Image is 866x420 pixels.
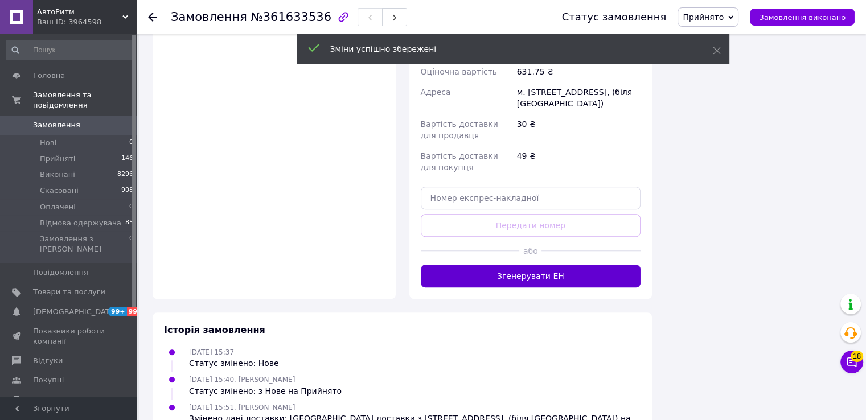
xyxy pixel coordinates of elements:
[515,82,643,114] div: м. [STREET_ADDRESS], (біля [GEOGRAPHIC_DATA])
[33,287,105,297] span: Товари та послуги
[127,307,146,316] span: 99+
[129,234,133,254] span: 0
[33,90,137,110] span: Замовлення та повідомлення
[33,307,117,317] span: [DEMOGRAPHIC_DATA]
[840,351,863,373] button: Чат з покупцем18
[421,265,641,287] button: Згенерувати ЕН
[125,218,133,228] span: 85
[330,43,684,55] div: Зміни успішно збережені
[40,234,129,254] span: Замовлення з [PERSON_NAME]
[750,9,855,26] button: Замовлення виконано
[421,187,641,209] input: Номер експрес-накладної
[189,403,295,411] span: [DATE] 15:51, [PERSON_NAME]
[121,154,133,164] span: 146
[40,202,76,212] span: Оплачені
[148,11,157,23] div: Повернутися назад
[189,357,279,369] div: Статус змінено: Нове
[171,10,247,24] span: Замовлення
[189,348,234,356] span: [DATE] 15:37
[421,120,498,140] span: Вартість доставки для продавця
[421,88,451,97] span: Адреса
[40,170,75,180] span: Виконані
[6,40,134,60] input: Пошук
[515,61,643,82] div: 631.75 ₴
[515,114,643,146] div: 30 ₴
[851,351,863,362] span: 18
[421,151,498,172] span: Вартість доставки для покупця
[33,375,64,385] span: Покупці
[40,138,56,148] span: Нові
[189,385,342,397] div: Статус змінено: з Нове на Прийнято
[164,324,265,335] span: Історія замовлення
[33,267,88,278] span: Повідомлення
[33,395,95,405] span: Каталог ProSale
[40,218,121,228] span: Відмова одержувача
[108,307,127,316] span: 99+
[759,13,846,22] span: Замовлення виконано
[33,120,80,130] span: Замовлення
[37,17,137,27] div: Ваш ID: 3964598
[129,202,133,212] span: 0
[33,71,65,81] span: Головна
[515,146,643,178] div: 49 ₴
[40,186,79,196] span: Скасовані
[33,356,63,366] span: Відгуки
[129,138,133,148] span: 0
[562,11,667,23] div: Статус замовлення
[33,326,105,347] span: Показники роботи компанії
[37,7,122,17] span: АвтоРитм
[189,376,295,384] span: [DATE] 15:40, [PERSON_NAME]
[251,10,331,24] span: №361633536
[117,170,133,180] span: 8296
[683,13,724,22] span: Прийнято
[421,67,497,76] span: Оціночна вартість
[519,245,541,257] span: або
[121,186,133,196] span: 908
[40,154,75,164] span: Прийняті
